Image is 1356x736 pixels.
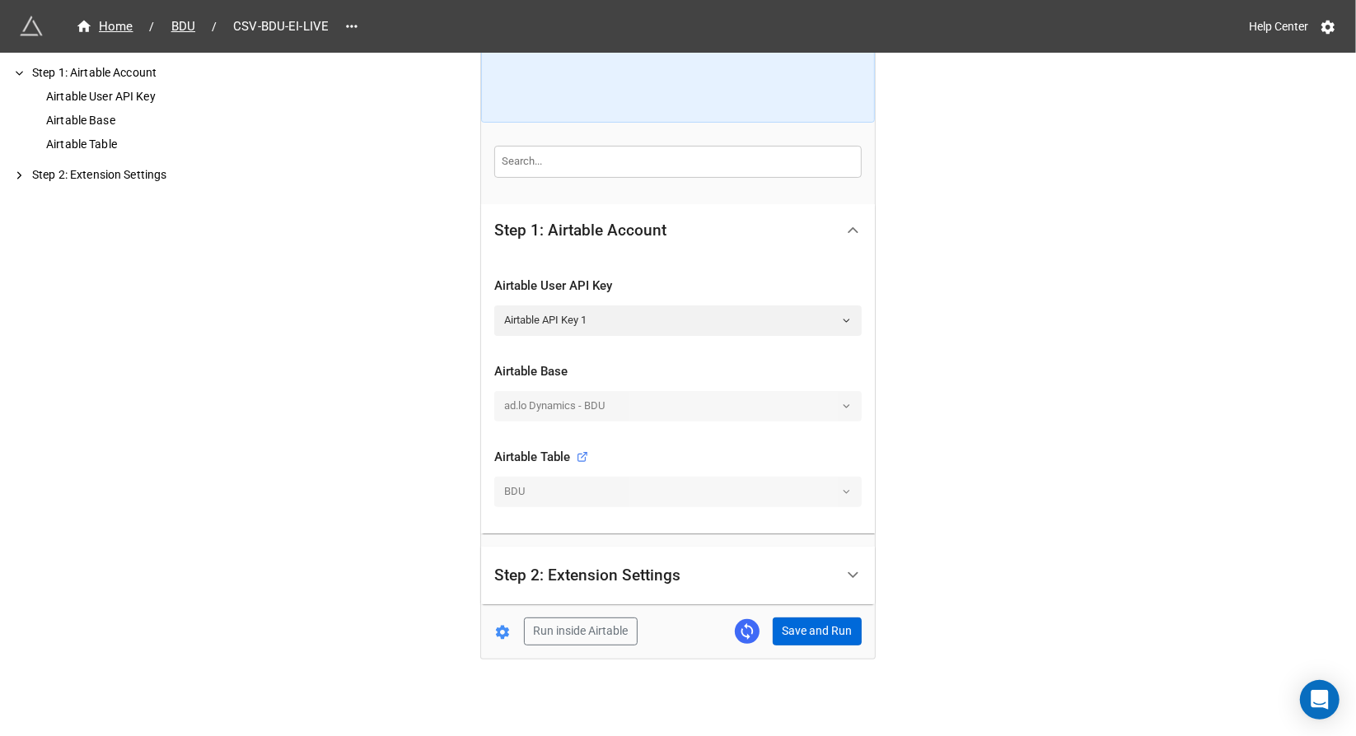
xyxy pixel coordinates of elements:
div: Step 2: Extension Settings [481,547,875,605]
img: miniextensions-icon.73ae0678.png [20,15,43,38]
div: Step 2: Extension Settings [29,166,264,184]
a: BDU [161,16,205,36]
a: Home [66,16,143,36]
div: Airtable Base [43,112,264,129]
span: CSV-BDU-EI-LIVE [223,17,339,36]
div: Airtable Table [43,136,264,153]
div: Airtable User API Key [494,277,862,296]
div: Step 2: Extension Settings [494,567,680,584]
li: / [150,18,155,35]
div: Step 1: Airtable Account [481,257,875,533]
div: Step 1: Airtable Account [481,204,875,257]
div: Step 1: Airtable Account [29,64,264,82]
div: Airtable User API Key [43,88,264,105]
div: Airtable Table [494,448,588,468]
a: Help Center [1237,12,1320,41]
div: Step 1: Airtable Account [494,222,666,239]
li: / [212,18,217,35]
a: Airtable API Key 1 [494,305,862,335]
nav: breadcrumb [66,16,339,36]
button: Run inside Airtable [524,617,638,645]
input: Search... [494,146,862,177]
div: Airtable Base [494,362,862,382]
div: Open Intercom Messenger [1300,680,1340,720]
div: Home [76,17,133,36]
button: Save and Run [773,617,862,645]
span: BDU [161,17,205,36]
